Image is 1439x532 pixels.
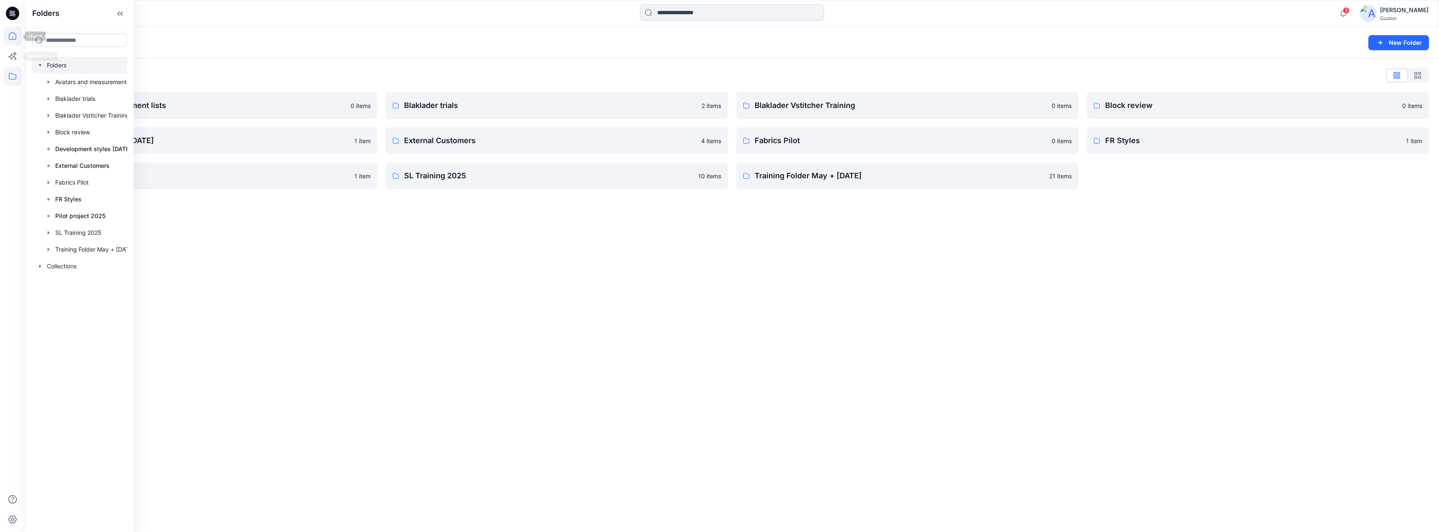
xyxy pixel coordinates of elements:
[1052,136,1072,145] p: 0 items
[54,100,346,111] p: Avatars and measurement lists
[755,170,1044,182] p: Training Folder May + [DATE]
[1380,15,1429,21] div: Guston
[54,170,349,182] p: Pilot project 2025
[1049,172,1072,180] p: 21 items
[386,162,728,189] a: SL Training 202510 items
[1105,135,1401,146] p: FR Styles
[736,92,1078,119] a: Blaklader Vstitcher Training0 items
[755,100,1047,111] p: Blaklader Vstitcher Training
[1087,127,1429,154] a: FR Styles1 item
[1052,101,1072,110] p: 0 items
[54,135,349,146] p: Development styles [DATE]
[1343,7,1349,14] span: 3
[1368,35,1429,50] button: New Folder
[354,172,371,180] p: 1 item
[736,162,1078,189] a: Training Folder May + [DATE]21 items
[35,92,377,119] a: Avatars and measurement lists0 items
[1087,92,1429,119] a: Block review0 items
[702,101,721,110] p: 2 items
[736,127,1078,154] a: Fabrics Pilot0 items
[755,135,1047,146] p: Fabrics Pilot
[386,92,728,119] a: Blaklader trials2 items
[55,211,105,221] p: Pilot project 2025
[1360,5,1377,22] img: avatar
[55,144,131,154] p: Development styles [DATE]
[404,170,693,182] p: SL Training 2025
[1406,136,1422,145] p: 1 item
[404,100,696,111] p: Blaklader trials
[701,136,721,145] p: 4 items
[1402,101,1422,110] p: 0 items
[354,136,371,145] p: 1 item
[386,127,728,154] a: External Customers4 items
[35,127,377,154] a: Development styles [DATE]1 item
[35,162,377,189] a: Pilot project 20251 item
[55,161,110,171] p: External Customers
[1380,5,1429,15] div: [PERSON_NAME]
[698,172,721,180] p: 10 items
[1105,100,1397,111] p: Block review
[351,101,371,110] p: 0 items
[404,135,696,146] p: External Customers
[55,194,82,204] p: FR Styles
